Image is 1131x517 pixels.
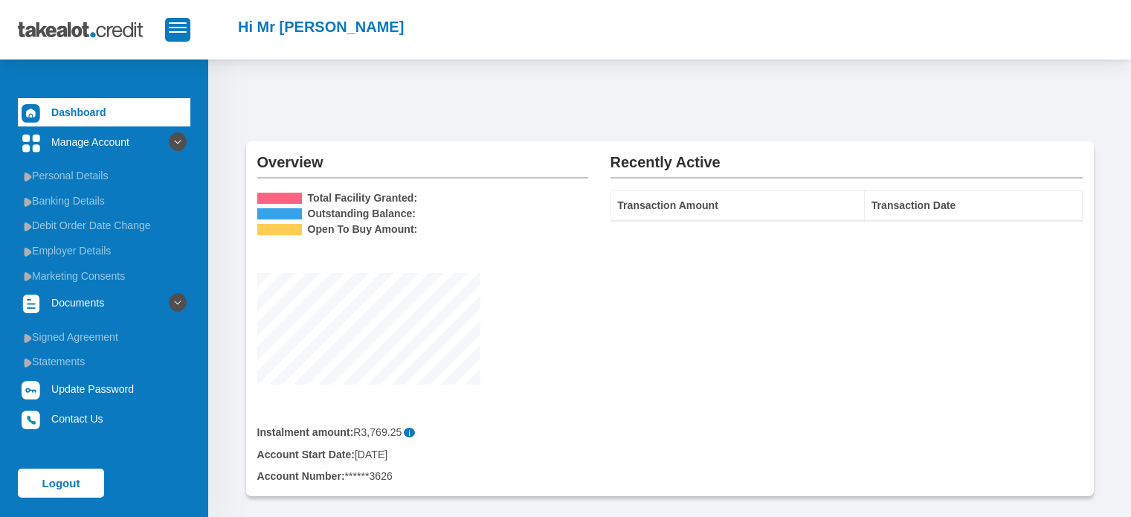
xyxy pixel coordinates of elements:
[24,172,32,182] img: menu arrow
[18,264,190,288] a: Marketing Consents
[24,333,32,343] img: menu arrow
[18,350,190,373] a: Statements
[308,222,418,237] b: Open To Buy Amount:
[18,189,190,213] a: Banking Details
[24,247,32,257] img: menu arrow
[308,190,418,206] b: Total Facility Granted:
[18,128,190,156] a: Manage Account
[308,206,416,222] b: Outstanding Balance:
[18,325,190,349] a: Signed Agreement
[610,141,1083,171] h2: Recently Active
[257,426,354,438] b: Instalment amount:
[238,18,404,36] h2: Hi Mr [PERSON_NAME]
[18,98,190,126] a: Dashboard
[257,425,588,440] div: R3,769.25
[257,449,355,460] b: Account Start Date:
[24,222,32,231] img: menu arrow
[18,375,190,403] a: Update Password
[18,289,190,317] a: Documents
[24,197,32,207] img: menu arrow
[404,428,415,437] span: Please note that the instalment amount provided does not include the monthly fee, which will be i...
[18,405,190,433] a: Contact Us
[246,447,599,463] div: [DATE]
[24,358,32,367] img: menu arrow
[24,272,32,281] img: menu arrow
[257,141,588,171] h2: Overview
[257,470,345,482] b: Account Number:
[18,469,104,497] a: Logout
[18,213,190,237] a: Debit Order Date Change
[18,239,190,263] a: Employer Details
[18,164,190,187] a: Personal Details
[865,191,1083,221] th: Transaction Date
[610,191,865,221] th: Transaction Amount
[18,11,165,48] img: takealot_credit_logo.svg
